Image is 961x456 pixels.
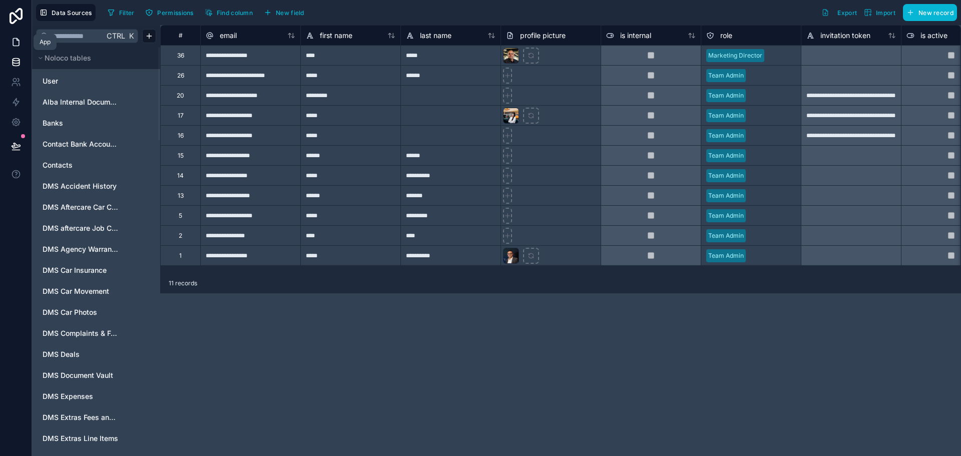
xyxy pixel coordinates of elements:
[169,279,197,287] span: 11 records
[818,4,860,21] button: Export
[177,52,184,60] div: 36
[708,91,744,100] div: Team Admin
[177,72,184,80] div: 26
[420,31,451,41] span: last name
[899,4,957,21] a: New record
[708,171,744,180] div: Team Admin
[520,31,566,41] span: profile picture
[38,388,154,404] div: DMS Expenses
[43,307,120,317] a: DMS Car Photos
[43,370,113,380] span: DMS Document Vault
[128,33,135,40] span: K
[708,71,744,80] div: Team Admin
[43,97,120,107] a: Alba Internal Documents
[38,94,154,110] div: Alba Internal Documents
[38,367,154,383] div: DMS Document Vault
[52,9,92,17] span: Data Sources
[43,244,120,254] span: DMS Agency Warranty & Service Contract Validity
[708,231,744,240] div: Team Admin
[45,53,91,63] span: Noloco tables
[38,283,154,299] div: DMS Car Movement
[43,265,120,275] a: DMS Car Insurance
[43,181,120,191] a: DMS Accident History
[43,265,107,275] span: DMS Car Insurance
[43,391,93,401] span: DMS Expenses
[43,223,120,233] a: DMS aftercare Job Cards
[708,131,744,140] div: Team Admin
[179,232,182,240] div: 2
[36,4,96,21] button: Data Sources
[708,211,744,220] div: Team Admin
[38,73,154,89] div: User
[43,433,120,443] a: DMS Extras Line Items
[43,202,120,212] a: DMS Aftercare Car Complaints
[38,199,154,215] div: DMS Aftercare Car Complaints
[38,241,154,257] div: DMS Agency Warranty & Service Contract Validity
[179,212,182,220] div: 5
[708,191,744,200] div: Team Admin
[43,307,97,317] span: DMS Car Photos
[820,31,870,41] span: invitation token
[38,178,154,194] div: DMS Accident History
[38,157,154,173] div: Contacts
[201,5,256,20] button: Find column
[708,51,762,60] div: Marketing Director
[38,430,154,446] div: DMS Extras Line Items
[177,172,184,180] div: 14
[157,9,193,17] span: Permissions
[38,325,154,341] div: DMS Complaints & Feedback
[837,9,857,17] span: Export
[38,409,154,425] div: DMS Extras Fees and Prices
[40,38,51,46] div: App
[38,115,154,131] div: Banks
[38,262,154,278] div: DMS Car Insurance
[106,30,126,42] span: Ctrl
[876,9,895,17] span: Import
[178,152,184,160] div: 15
[168,32,193,39] div: #
[43,286,109,296] span: DMS Car Movement
[860,4,899,21] button: Import
[104,5,138,20] button: Filter
[179,252,182,260] div: 1
[320,31,352,41] span: first name
[142,5,197,20] button: Permissions
[43,391,120,401] a: DMS Expenses
[43,139,120,149] a: Contact Bank Account information
[903,4,957,21] button: New record
[276,9,304,17] span: New field
[43,160,120,170] a: Contacts
[178,112,184,120] div: 17
[43,286,120,296] a: DMS Car Movement
[43,412,120,422] a: DMS Extras Fees and Prices
[708,251,744,260] div: Team Admin
[178,192,184,200] div: 13
[142,5,201,20] a: Permissions
[920,31,947,41] span: is active
[178,132,184,140] div: 16
[43,118,63,128] span: Banks
[620,31,651,41] span: is internal
[177,92,184,100] div: 20
[119,9,135,17] span: Filter
[43,76,120,86] a: User
[43,370,120,380] a: DMS Document Vault
[38,136,154,152] div: Contact Bank Account information
[38,220,154,236] div: DMS aftercare Job Cards
[720,31,732,41] span: role
[43,118,120,128] a: Banks
[918,9,953,17] span: New record
[43,76,58,86] span: User
[43,181,117,191] span: DMS Accident History
[43,328,120,338] span: DMS Complaints & Feedback
[43,160,73,170] span: Contacts
[43,433,118,443] span: DMS Extras Line Items
[217,9,253,17] span: Find column
[38,346,154,362] div: DMS Deals
[36,51,150,65] button: Noloco tables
